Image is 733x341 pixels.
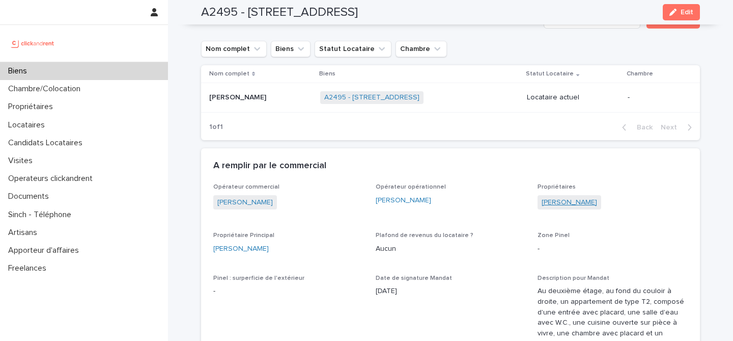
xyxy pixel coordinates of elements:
span: Propriétaires [538,184,576,190]
p: Visites [4,156,41,166]
button: Edit [663,4,700,20]
p: [DATE] [376,286,526,297]
tr: [PERSON_NAME][PERSON_NAME] A2495 - [STREET_ADDRESS] Locataire actuel- [201,83,700,112]
span: Description pour Mandat [538,275,609,281]
span: Date de signature Mandat [376,275,452,281]
span: Propriétaire Principal [213,232,274,239]
a: [PERSON_NAME] [217,197,273,208]
p: Sinch - Téléphone [4,210,79,220]
p: Biens [319,68,335,80]
p: Locataire actuel [527,93,619,102]
span: Back [631,124,653,131]
a: [PERSON_NAME] [376,195,431,206]
a: [PERSON_NAME] [213,244,269,254]
span: Plafond de revenus du locataire ? [376,232,473,239]
p: Nom complet [209,68,249,80]
button: Back [614,123,657,132]
p: Candidats Locataires [4,138,91,148]
p: - [538,244,688,254]
span: Opérateur opérationnel [376,184,446,190]
h2: A remplir par le commercial [213,161,326,172]
p: Operateurs clickandrent [4,174,101,183]
a: A2495 - [STREET_ADDRESS] [324,93,419,102]
p: Aucun [376,244,526,254]
button: Next [657,123,700,132]
p: Propriétaires [4,102,61,112]
p: Chambre [627,68,653,80]
span: Pinel : surperficie de l'extérieur [213,275,304,281]
img: UCB0brd3T0yccxBKYDjQ [8,33,58,54]
p: Biens [4,66,35,76]
span: Opérateur commercial [213,184,279,190]
span: Next [661,124,683,131]
button: Biens [271,41,311,57]
p: - [628,93,684,102]
p: 1 of 1 [201,115,231,140]
button: Nom complet [201,41,267,57]
p: - [213,286,363,297]
span: Edit [681,9,693,16]
h2: A2495 - [STREET_ADDRESS] [201,5,358,20]
span: Zone Pinel [538,232,570,239]
p: Locataires [4,120,53,130]
p: Artisans [4,228,45,238]
p: Apporteur d'affaires [4,246,87,255]
p: Freelances [4,264,54,273]
button: Statut Locataire [315,41,391,57]
button: Chambre [396,41,447,57]
p: Statut Locataire [526,68,574,80]
p: [PERSON_NAME] [209,91,268,102]
p: Chambre/Colocation [4,84,89,94]
a: [PERSON_NAME] [542,197,597,208]
p: Documents [4,192,57,201]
